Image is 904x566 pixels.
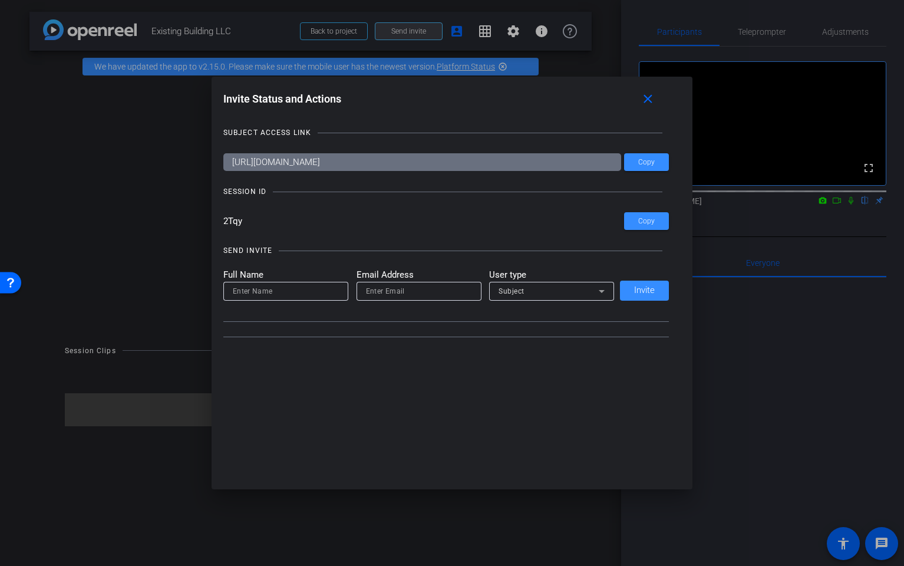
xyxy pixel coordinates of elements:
[624,153,669,171] button: Copy
[499,287,524,295] span: Subject
[223,127,311,139] div: SUBJECT ACCESS LINK
[223,88,669,110] div: Invite Status and Actions
[223,245,272,256] div: SEND INVITE
[223,186,266,198] div: SESSION ID
[489,268,614,282] mat-label: User type
[624,212,669,230] button: Copy
[638,217,655,226] span: Copy
[641,92,655,107] mat-icon: close
[357,268,481,282] mat-label: Email Address
[223,186,669,198] openreel-title-line: SESSION ID
[223,268,348,282] mat-label: Full Name
[366,284,472,298] input: Enter Email
[223,127,669,139] openreel-title-line: SUBJECT ACCESS LINK
[233,284,339,298] input: Enter Name
[223,245,669,256] openreel-title-line: SEND INVITE
[638,158,655,167] span: Copy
